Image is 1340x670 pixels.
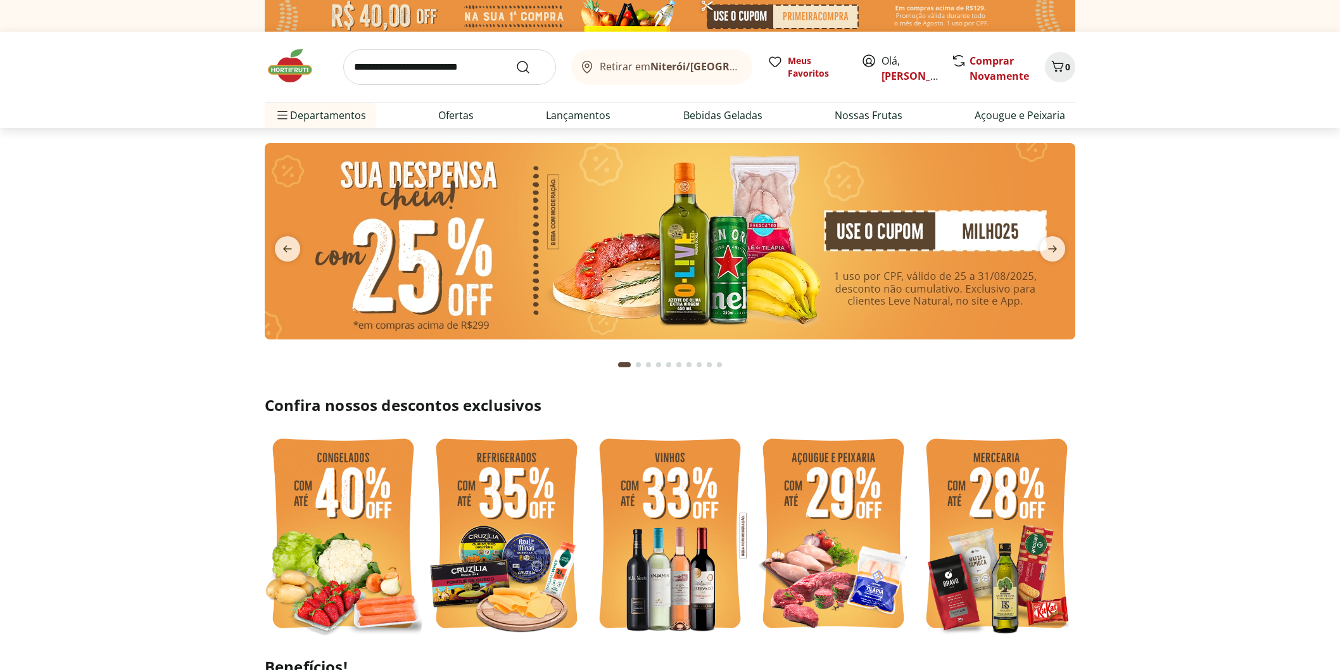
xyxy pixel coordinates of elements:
img: Hortifruti [265,47,328,85]
button: Go to page 10 from fs-carousel [714,350,724,380]
button: next [1030,236,1075,262]
a: Ofertas [438,108,474,123]
b: Niterói/[GEOGRAPHIC_DATA] [650,60,795,73]
button: Go to page 8 from fs-carousel [694,350,704,380]
span: Meus Favoritos [788,54,846,80]
img: vinho [591,431,749,640]
a: Açougue e Peixaria [975,108,1065,123]
button: Submit Search [515,60,546,75]
span: 0 [1065,61,1070,73]
a: Lançamentos [546,108,610,123]
a: Comprar Novamente [970,54,1029,83]
img: feira [265,431,422,640]
button: Go to page 3 from fs-carousel [643,350,654,380]
button: previous [265,236,310,262]
a: Nossas Frutas [835,108,902,123]
button: Go to page 9 from fs-carousel [704,350,714,380]
img: refrigerados [428,431,585,640]
button: Menu [275,100,290,130]
button: Carrinho [1045,52,1075,82]
img: cupom [265,143,1075,339]
button: Go to page 4 from fs-carousel [654,350,664,380]
button: Go to page 7 from fs-carousel [684,350,694,380]
a: [PERSON_NAME] [882,69,964,83]
img: mercearia [918,431,1075,640]
h2: Confira nossos descontos exclusivos [265,395,1075,415]
button: Go to page 6 from fs-carousel [674,350,684,380]
span: Departamentos [275,100,366,130]
button: Go to page 5 from fs-carousel [664,350,674,380]
input: search [343,49,556,85]
span: Retirar em [600,61,740,72]
img: açougue [755,431,912,640]
button: Go to page 2 from fs-carousel [633,350,643,380]
button: Current page from fs-carousel [616,350,633,380]
button: Retirar emNiterói/[GEOGRAPHIC_DATA] [571,49,752,85]
span: Olá, [882,53,938,84]
a: Bebidas Geladas [683,108,762,123]
a: Meus Favoritos [768,54,846,80]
